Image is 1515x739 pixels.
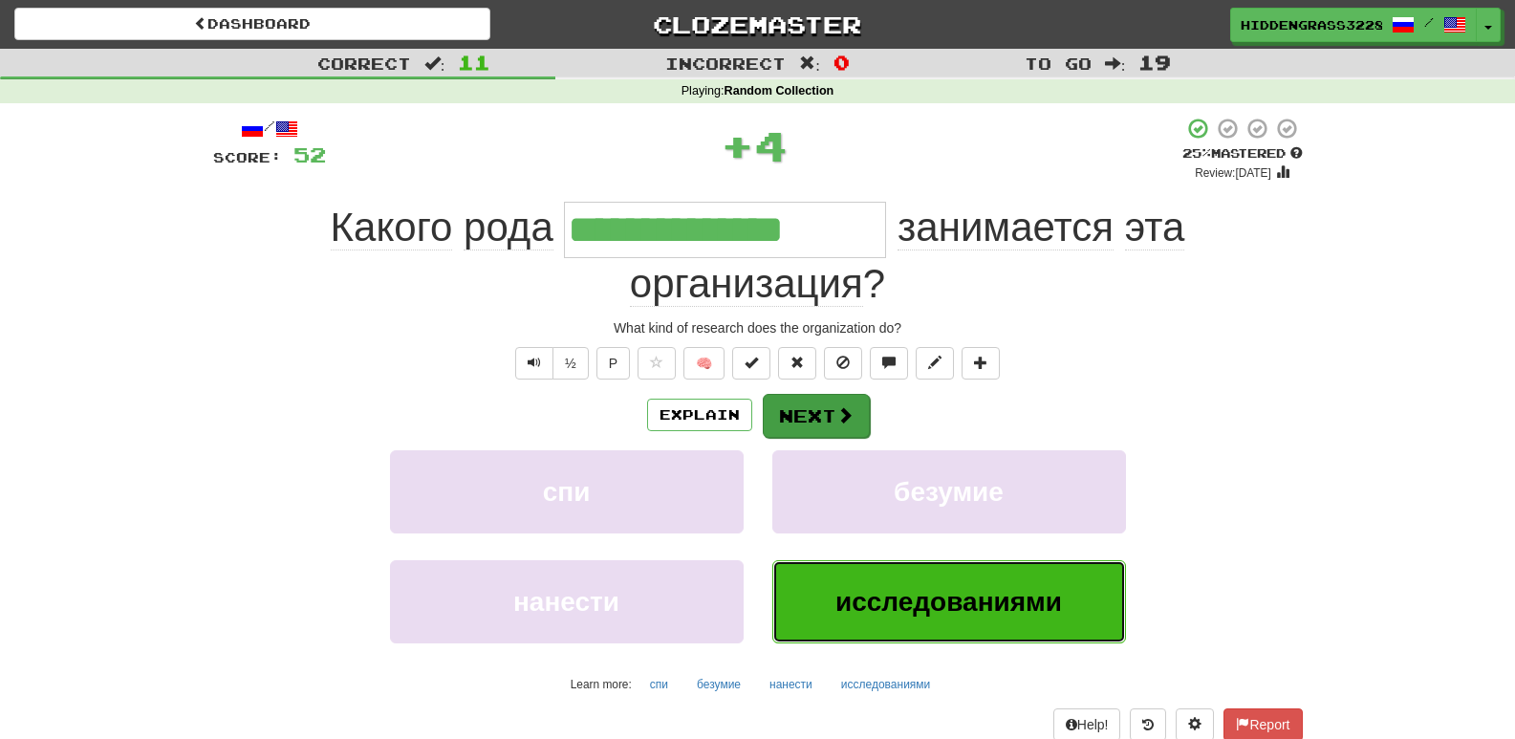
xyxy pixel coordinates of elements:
button: ½ [552,347,589,380]
span: : [424,55,445,72]
span: Correct [317,54,411,73]
span: ? [630,205,1185,307]
span: 4 [754,121,788,169]
span: 11 [458,51,490,74]
button: Ignore sentence (alt+i) [824,347,862,380]
span: Какого [331,205,453,250]
span: эта [1125,205,1185,250]
small: Review: [DATE] [1195,166,1271,180]
button: P [596,347,630,380]
span: 52 [293,142,326,166]
button: Reset to 0% Mastered (alt+r) [778,347,816,380]
span: : [799,55,820,72]
span: спи [543,477,591,507]
span: безумие [894,477,1004,507]
span: Incorrect [665,54,786,73]
button: Next [763,394,870,438]
strong: Random Collection [725,84,834,98]
div: Text-to-speech controls [511,347,589,380]
span: занимается [898,205,1114,250]
span: 25 % [1182,145,1211,161]
span: нанести [513,587,619,617]
button: Set this sentence to 100% Mastered (alt+m) [732,347,770,380]
span: 19 [1138,51,1171,74]
a: Clozemaster [519,8,995,41]
span: исследованиями [835,587,1062,617]
span: HiddenGrass3228 [1241,16,1382,33]
button: исследованиями [772,560,1126,643]
button: Add to collection (alt+a) [962,347,1000,380]
button: 🧠 [683,347,725,380]
span: : [1105,55,1126,72]
span: рода [464,205,553,250]
div: / [213,117,326,141]
button: нанести [759,670,823,699]
button: безумие [686,670,751,699]
div: Mastered [1182,145,1303,163]
button: исследованиями [831,670,941,699]
button: спи [390,450,744,533]
button: Favorite sentence (alt+f) [638,347,676,380]
span: 0 [833,51,850,74]
button: Play sentence audio (ctl+space) [515,347,553,380]
div: What kind of research does the organization do? [213,318,1303,337]
button: Discuss sentence (alt+u) [870,347,908,380]
button: Explain [647,399,752,431]
span: + [721,117,754,174]
button: спи [639,670,679,699]
button: нанести [390,560,744,643]
a: Dashboard [14,8,490,40]
span: Score: [213,149,282,165]
button: Edit sentence (alt+d) [916,347,954,380]
span: организация [630,261,863,307]
small: Learn more: [571,678,632,691]
span: / [1424,15,1434,29]
span: To go [1025,54,1092,73]
button: безумие [772,450,1126,533]
a: HiddenGrass3228 / [1230,8,1477,42]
